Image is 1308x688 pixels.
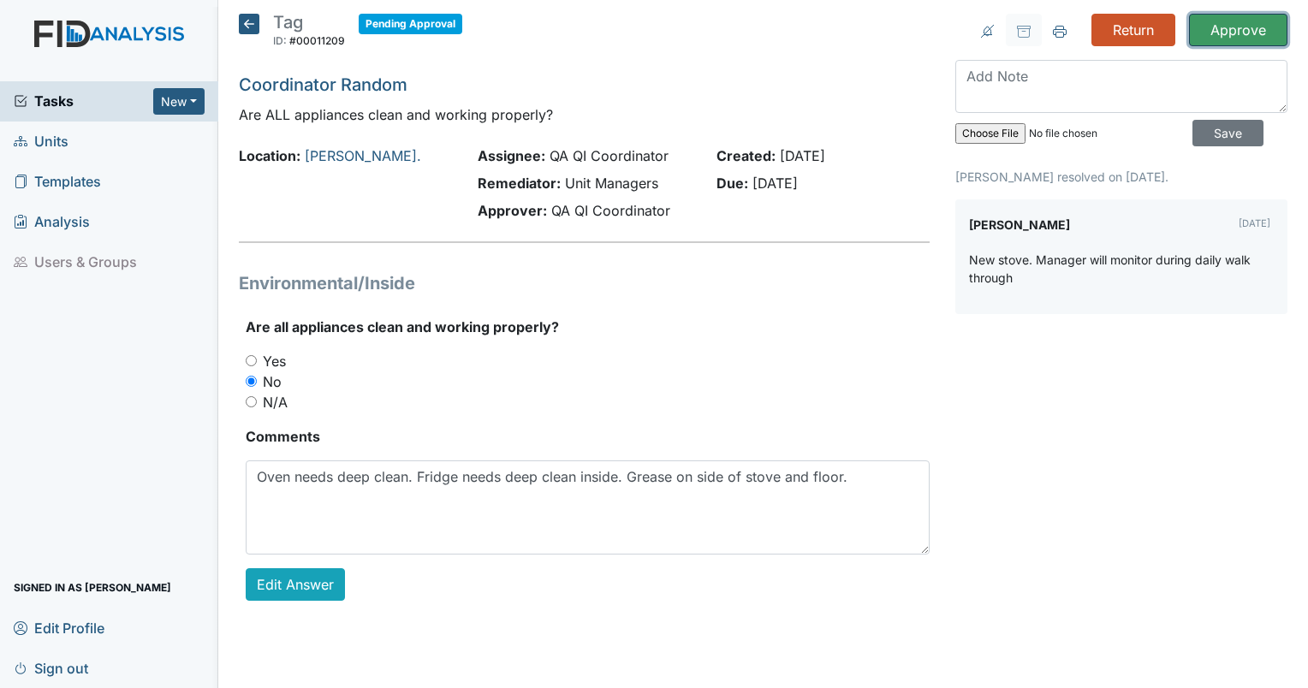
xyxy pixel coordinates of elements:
input: Return [1091,14,1175,46]
a: Coordinator Random [239,74,407,95]
strong: Approver: [478,202,547,219]
strong: Assignee: [478,147,545,164]
label: No [263,371,282,392]
strong: Remediator: [478,175,561,192]
span: QA QI Coordinator [551,202,670,219]
span: Tag [273,12,303,33]
p: [PERSON_NAME] resolved on [DATE]. [955,168,1287,186]
a: [PERSON_NAME]. [305,147,421,164]
span: Signed in as [PERSON_NAME] [14,574,171,601]
span: ID: [273,34,287,47]
input: Save [1192,120,1263,146]
strong: Location: [239,147,300,164]
input: N/A [246,396,257,407]
label: N/A [263,392,288,412]
small: [DATE] [1239,217,1270,229]
span: Analysis [14,209,90,235]
label: Are all appliances clean and working properly? [246,317,559,337]
input: No [246,376,257,387]
button: New [153,88,205,115]
input: Approve [1189,14,1287,46]
strong: Due: [716,175,748,192]
strong: Comments [246,426,930,447]
span: Sign out [14,655,88,681]
span: Unit Managers [565,175,658,192]
label: [PERSON_NAME] [969,213,1070,237]
span: Pending Approval [359,14,462,34]
strong: Created: [716,147,776,164]
span: Templates [14,169,101,195]
p: Are ALL appliances clean and working properly? [239,104,930,125]
p: New stove. Manager will monitor during daily walk through [969,251,1274,287]
span: [DATE] [752,175,798,192]
input: Yes [246,355,257,366]
span: #00011209 [289,34,345,47]
span: Units [14,128,68,155]
span: [DATE] [780,147,825,164]
a: Edit Answer [246,568,345,601]
span: Edit Profile [14,614,104,641]
textarea: Oven needs deep clean. Fridge needs deep clean inside. Grease on side of stove and floor. [246,460,930,555]
label: Yes [263,351,286,371]
a: Tasks [14,91,153,111]
h1: Environmental/Inside [239,270,930,296]
span: QA QI Coordinator [550,147,669,164]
